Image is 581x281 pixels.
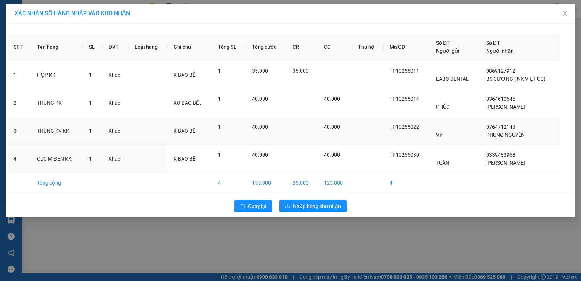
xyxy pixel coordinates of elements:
[436,40,450,46] span: Số ĐT
[436,104,450,110] span: PHÚC
[8,117,31,145] td: 3
[103,145,129,173] td: Khác
[174,100,201,106] span: KO BAO BỂ ,
[352,33,384,61] th: Thu hộ
[390,68,419,74] span: TP10255011
[390,152,419,158] span: TP10255030
[287,173,318,193] td: 35.000
[83,33,103,61] th: SL
[31,173,83,193] td: Tổng cộng
[486,68,515,74] span: 0869127912
[436,160,449,166] span: TUẤN
[8,89,31,117] td: 2
[89,128,92,134] span: 1
[31,145,83,173] td: CỤC M ĐEN KK
[24,4,84,11] strong: BIÊN NHẬN GỬI HÀNG
[252,68,268,74] span: 35.000
[3,47,17,54] span: GIAO:
[212,173,246,193] td: 4
[15,14,57,21] span: VP Cầu Kè -
[562,11,568,16] span: close
[218,152,221,158] span: 1
[486,152,515,158] span: 0339483968
[218,68,221,74] span: 1
[31,89,83,117] td: THÙNG KK
[31,61,83,89] td: HỘP KK
[15,10,130,17] span: XÁC NHẬN SỐ HÀNG NHẬP VÀO KHO NHẬN
[3,14,106,21] p: GỬI:
[174,72,195,78] span: K BAO BỂ
[486,96,515,102] span: 0364610645
[246,173,287,193] td: 155.000
[293,202,341,210] span: Nhập hàng kho nhận
[384,173,430,193] td: 4
[324,152,340,158] span: 40.000
[212,33,246,61] th: Tổng SL
[234,200,272,212] button: rollbackQuay lại
[129,33,168,61] th: Loại hàng
[103,33,129,61] th: ĐVT
[486,76,545,82] span: BS CƯỜNG ( NK VIỆT ÚC)
[39,39,59,46] span: HOÀNG
[248,202,266,210] span: Quay lại
[103,89,129,117] td: Khác
[436,48,459,54] span: Người gửi
[436,76,469,82] span: LABO DENTAL
[103,61,129,89] td: Khác
[486,48,514,54] span: Người nhận
[287,33,318,61] th: CR
[318,33,353,61] th: CC
[45,14,57,21] span: THA
[486,124,515,130] span: 0764712143
[252,96,268,102] span: 40.000
[168,33,212,61] th: Ghi chú
[436,132,442,138] span: VY
[324,96,340,102] span: 40.000
[103,117,129,145] td: Khác
[3,24,106,38] p: NHẬN:
[8,33,31,61] th: STT
[324,124,340,130] span: 40.000
[390,124,419,130] span: TP10255022
[252,124,268,130] span: 40.000
[89,156,92,162] span: 1
[486,132,525,138] span: PHỤNG NGUYỄN
[3,39,59,46] span: 0395416734 -
[31,117,83,145] td: THÙNG KV KK
[89,100,92,106] span: 1
[390,96,419,102] span: TP10255014
[8,145,31,173] td: 4
[3,24,73,38] span: VP [PERSON_NAME] ([GEOGRAPHIC_DATA])
[31,33,83,61] th: Tên hàng
[240,204,245,209] span: rollback
[279,200,347,212] button: downloadNhập hàng kho nhận
[252,152,268,158] span: 40.000
[486,40,500,46] span: Số ĐT
[89,72,92,78] span: 1
[285,204,290,209] span: download
[8,61,31,89] td: 1
[246,33,287,61] th: Tổng cước
[486,160,525,166] span: [PERSON_NAME]
[293,68,309,74] span: 35.000
[318,173,353,193] td: 120.000
[174,128,195,134] span: K BAO BỂ
[384,33,430,61] th: Mã GD
[218,124,221,130] span: 1
[218,96,221,102] span: 1
[486,104,525,110] span: [PERSON_NAME]
[555,4,575,24] button: Close
[174,156,195,162] span: K BAO BỂ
